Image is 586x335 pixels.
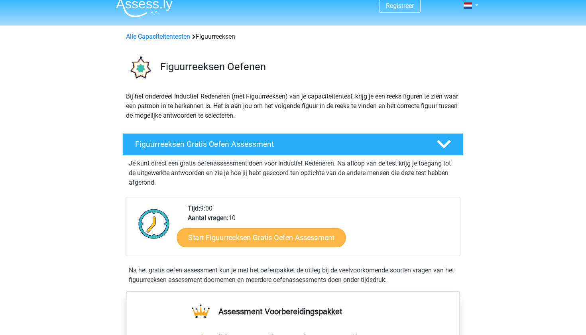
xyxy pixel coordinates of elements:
[135,140,424,149] h4: Figuurreeksen Gratis Oefen Assessment
[134,204,174,244] img: Klok
[182,204,460,256] div: 9:00 10
[123,51,157,85] img: figuurreeksen
[126,92,460,120] p: Bij het onderdeel Inductief Redeneren (met Figuurreeksen) van je capaciteitentest, krijg je een r...
[119,133,467,156] a: Figuurreeksen Gratis Oefen Assessment
[177,228,346,247] a: Start Figuurreeksen Gratis Oefen Assessment
[160,61,457,73] h3: Figuurreeksen Oefenen
[123,32,463,41] div: Figuurreeksen
[126,266,460,285] div: Na het gratis oefen assessment kun je met het oefenpakket de uitleg bij de veelvoorkomende soorte...
[126,33,190,40] a: Alle Capaciteitentesten
[188,214,228,222] b: Aantal vragen:
[188,205,200,212] b: Tijd:
[129,159,457,187] p: Je kunt direct een gratis oefenassessment doen voor Inductief Redeneren. Na afloop van de test kr...
[386,2,414,10] a: Registreer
